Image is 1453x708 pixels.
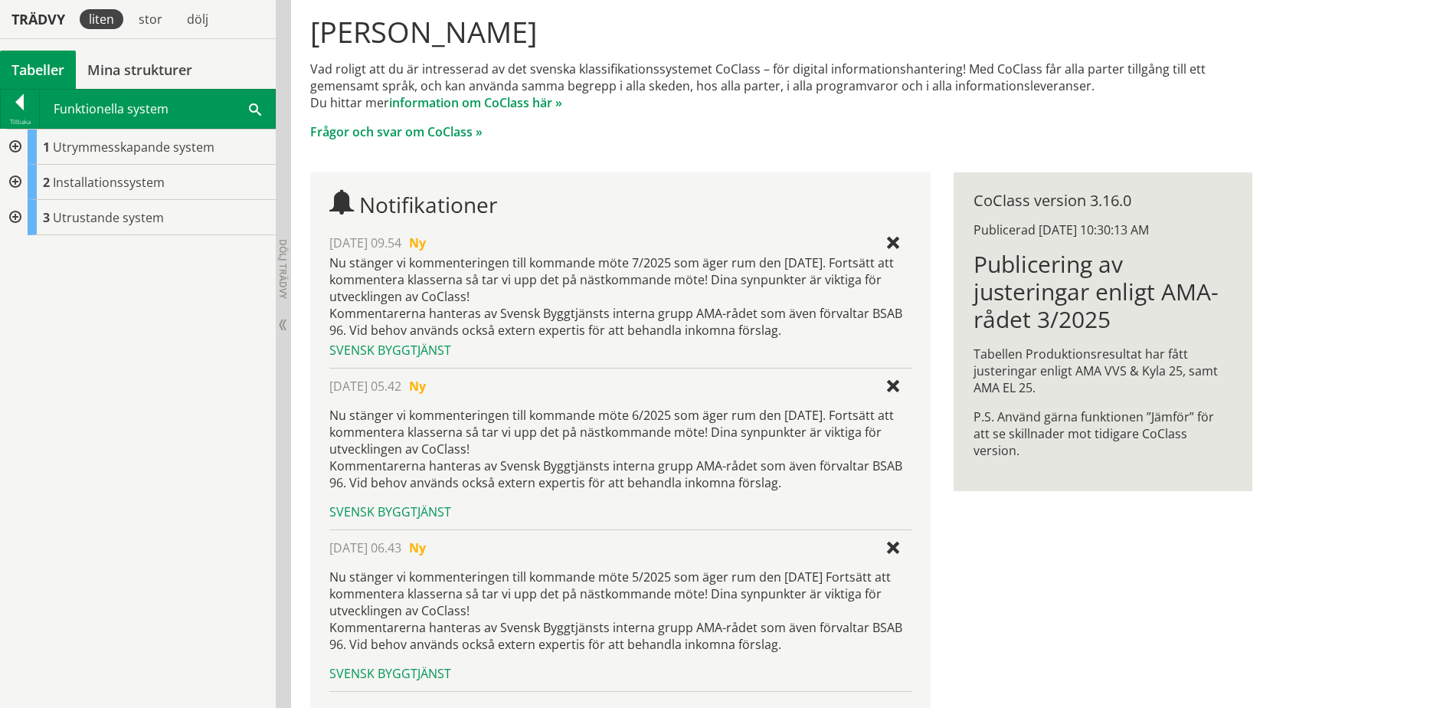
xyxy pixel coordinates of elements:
[53,174,165,191] span: Installationssystem
[76,51,204,89] a: Mina strukturer
[1,116,39,128] div: Tillbaka
[329,539,401,556] span: [DATE] 06.43
[359,190,497,219] span: Notifikationer
[329,503,911,520] div: Svensk Byggtjänst
[53,209,164,226] span: Utrustande system
[329,234,401,251] span: [DATE] 09.54
[329,407,911,491] p: Nu stänger vi kommenteringen till kommande möte 6/2025 som äger rum den [DATE]. Fortsätt att komm...
[974,192,1232,209] div: CoClass version 3.16.0
[329,665,911,682] div: Svensk Byggtjänst
[329,254,911,339] div: Nu stänger vi kommenteringen till kommande möte 7/2025 som äger rum den [DATE]. Fortsätt att komm...
[80,9,123,29] div: liten
[277,239,290,299] span: Dölj trädvy
[40,90,275,128] div: Funktionella system
[329,569,911,653] p: Nu stänger vi kommenteringen till kommande möte 5/2025 som äger rum den [DATE] Fortsätt att komme...
[178,9,218,29] div: dölj
[43,174,50,191] span: 2
[43,209,50,226] span: 3
[389,94,562,111] a: information om CoClass här »
[974,346,1232,396] p: Tabellen Produktionsresultat har fått justeringar enligt AMA VVS & Kyla 25, samt AMA EL 25.
[329,378,401,395] span: [DATE] 05.42
[310,123,483,140] a: Frågor och svar om CoClass »
[409,539,426,556] span: Ny
[310,15,1252,48] h1: [PERSON_NAME]
[3,11,74,28] div: Trädvy
[53,139,214,156] span: Utrymmesskapande system
[249,100,261,116] span: Sök i tabellen
[43,139,50,156] span: 1
[409,234,426,251] span: Ny
[409,378,426,395] span: Ny
[310,61,1252,111] p: Vad roligt att du är intresserad av det svenska klassifikationssystemet CoClass – för digital inf...
[974,408,1232,459] p: P.S. Använd gärna funktionen ”Jämför” för att se skillnader mot tidigare CoClass version.
[974,251,1232,333] h1: Publicering av justeringar enligt AMA-rådet 3/2025
[329,342,911,359] div: Svensk Byggtjänst
[129,9,172,29] div: stor
[974,221,1232,238] div: Publicerad [DATE] 10:30:13 AM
